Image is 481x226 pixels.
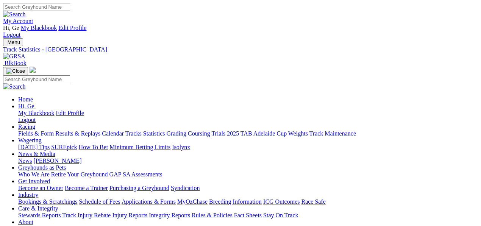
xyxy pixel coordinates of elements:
[3,31,20,38] a: Logout
[18,178,50,184] a: Get Involved
[227,130,287,137] a: 2025 TAB Adelaide Cup
[109,185,169,191] a: Purchasing a Greyhound
[209,198,262,205] a: Breeding Information
[109,144,170,150] a: Minimum Betting Limits
[18,157,478,164] div: News & Media
[192,212,233,218] a: Rules & Policies
[18,96,33,103] a: Home
[18,192,38,198] a: Industry
[3,60,27,66] a: BlkBook
[79,198,120,205] a: Schedule of Fees
[263,212,298,218] a: Stay On Track
[30,67,36,73] img: logo-grsa-white.png
[18,137,42,143] a: Wagering
[122,198,176,205] a: Applications & Forms
[234,212,262,218] a: Fact Sheets
[18,130,54,137] a: Fields & Form
[18,117,36,123] a: Logout
[301,198,325,205] a: Race Safe
[5,60,27,66] span: BlkBook
[18,219,33,225] a: About
[62,212,111,218] a: Track Injury Rebate
[288,130,308,137] a: Weights
[58,25,86,31] a: Edit Profile
[171,185,200,191] a: Syndication
[125,130,142,137] a: Tracks
[3,67,28,75] button: Toggle navigation
[3,53,25,60] img: GRSA
[56,110,84,116] a: Edit Profile
[21,25,57,31] a: My Blackbook
[18,103,34,109] span: Hi, Ge
[18,110,55,116] a: My Blackbook
[18,205,58,212] a: Care & Integrity
[65,185,108,191] a: Become a Trainer
[3,25,19,31] span: Hi, Ge
[51,171,108,178] a: Retire Your Greyhound
[172,144,190,150] a: Isolynx
[79,144,108,150] a: How To Bet
[8,39,20,45] span: Menu
[18,171,478,178] div: Greyhounds as Pets
[3,18,33,24] a: My Account
[18,185,63,191] a: Become an Owner
[18,164,66,171] a: Greyhounds as Pets
[143,130,165,137] a: Statistics
[188,130,210,137] a: Coursing
[167,130,186,137] a: Grading
[18,144,478,151] div: Wagering
[18,151,55,157] a: News & Media
[3,25,478,38] div: My Account
[51,144,77,150] a: SUREpick
[3,38,23,46] button: Toggle navigation
[3,83,26,90] img: Search
[18,123,35,130] a: Racing
[18,171,50,178] a: Who We Are
[3,75,70,83] input: Search
[18,103,36,109] a: Hi, Ge
[18,157,32,164] a: News
[18,130,478,137] div: Racing
[18,110,478,123] div: Hi, Ge
[6,68,25,74] img: Close
[18,198,77,205] a: Bookings & Scratchings
[102,130,124,137] a: Calendar
[263,198,300,205] a: ICG Outcomes
[3,46,478,53] a: Track Statistics - [GEOGRAPHIC_DATA]
[55,130,100,137] a: Results & Replays
[18,212,61,218] a: Stewards Reports
[18,144,50,150] a: [DATE] Tips
[309,130,356,137] a: Track Maintenance
[109,171,162,178] a: GAP SA Assessments
[177,198,208,205] a: MyOzChase
[33,157,81,164] a: [PERSON_NAME]
[18,198,478,205] div: Industry
[18,185,478,192] div: Get Involved
[3,11,26,18] img: Search
[112,212,147,218] a: Injury Reports
[18,212,478,219] div: Care & Integrity
[211,130,225,137] a: Trials
[3,3,70,11] input: Search
[149,212,190,218] a: Integrity Reports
